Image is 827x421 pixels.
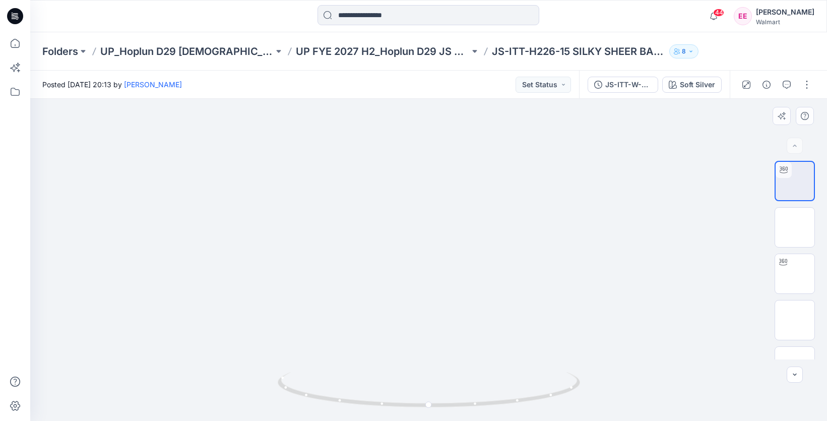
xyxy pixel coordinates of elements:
[605,79,652,90] div: JS-ITT-W-S3-26-15 BASIC BRALETTE
[734,7,752,25] div: EE
[758,77,775,93] button: Details
[713,9,724,17] span: 44
[756,18,814,26] div: Walmart
[680,79,715,90] div: Soft Silver
[588,77,658,93] button: JS-ITT-W-S3-26-15 BASIC BRALETTE
[296,44,469,58] a: UP FYE 2027 H2_Hoplun D29 JS Bras
[42,44,78,58] a: Folders
[124,80,182,89] a: [PERSON_NAME]
[682,46,686,57] p: 8
[492,44,665,58] p: JS-ITT-H226-15 SILKY SHEER BASIC BRALETTE
[42,79,182,90] span: Posted [DATE] 20:13 by
[662,77,722,93] button: Soft Silver
[100,44,274,58] a: UP_Hoplun D29 [DEMOGRAPHIC_DATA] Intimates
[669,44,698,58] button: 8
[756,6,814,18] div: [PERSON_NAME]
